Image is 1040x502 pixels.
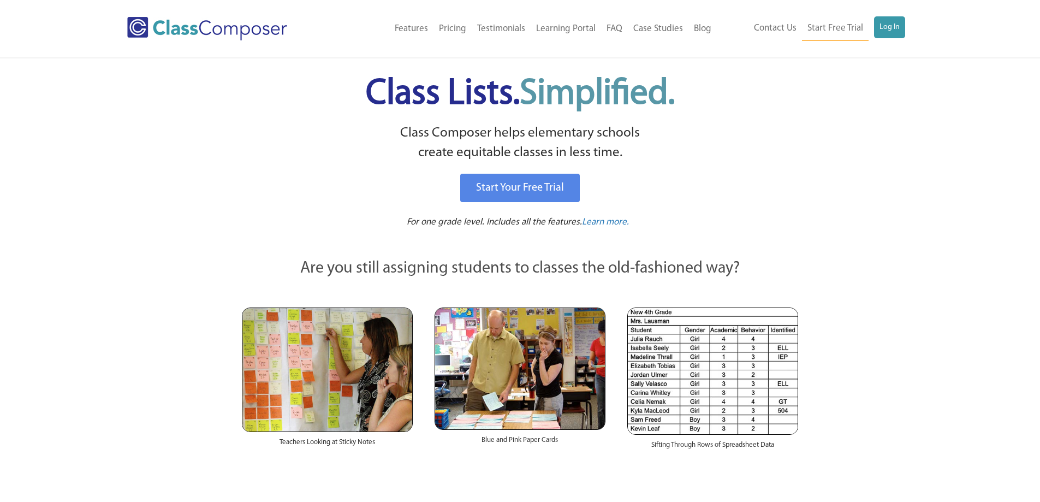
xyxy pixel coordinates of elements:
a: Blog [688,17,717,41]
img: Teachers Looking at Sticky Notes [242,308,413,432]
a: Start Your Free Trial [460,174,580,202]
p: Are you still assigning students to classes the old-fashioned way? [242,257,799,281]
a: Features [389,17,433,41]
img: Spreadsheets [627,308,798,435]
a: Learn more. [582,216,629,229]
div: Teachers Looking at Sticky Notes [242,432,413,458]
a: Testimonials [472,17,531,41]
span: For one grade level. Includes all the features. [407,217,582,227]
p: Class Composer helps elementary schools create equitable classes in less time. [240,123,800,163]
img: Class Composer [127,17,287,40]
a: Pricing [433,17,472,41]
a: Contact Us [748,16,802,40]
div: Sifting Through Rows of Spreadsheet Data [627,435,798,461]
img: Blue and Pink Paper Cards [435,308,605,429]
a: Learning Portal [531,17,601,41]
a: FAQ [601,17,628,41]
a: Start Free Trial [802,16,869,41]
span: Simplified. [520,76,675,112]
div: Blue and Pink Paper Cards [435,430,605,456]
nav: Header Menu [332,17,717,41]
span: Learn more. [582,217,629,227]
span: Start Your Free Trial [476,182,564,193]
nav: Header Menu [717,16,905,41]
a: Case Studies [628,17,688,41]
a: Log In [874,16,905,38]
span: Class Lists. [366,76,675,112]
